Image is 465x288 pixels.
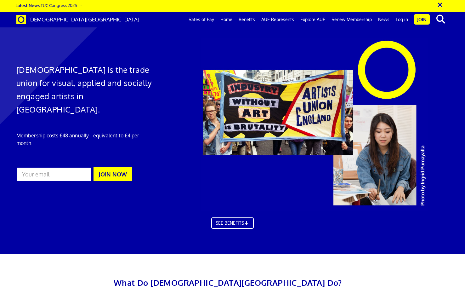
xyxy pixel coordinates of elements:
h1: [DEMOGRAPHIC_DATA] is the trade union for visual, applied and socially engaged artists in [GEOGRA... [16,63,154,116]
a: Renew Membership [328,12,375,27]
button: search [431,13,450,26]
a: Brand [DEMOGRAPHIC_DATA][GEOGRAPHIC_DATA] [12,12,144,27]
a: AUE Represents [258,12,297,27]
button: JOIN NOW [94,167,132,181]
a: Join [414,14,430,25]
a: Explore AUE [297,12,328,27]
input: Your email [16,167,92,181]
a: Latest News:TUC Congress 2025 → [15,3,82,8]
p: Membership costs £48 annually – equivalent to £4 per month. [16,132,154,147]
a: News [375,12,393,27]
a: Rates of Pay [185,12,217,27]
a: Log in [393,12,411,27]
a: Home [217,12,235,27]
span: [DEMOGRAPHIC_DATA][GEOGRAPHIC_DATA] [28,16,139,23]
a: Benefits [235,12,258,27]
strong: Latest News: [15,3,41,8]
a: SEE BENEFITS [211,217,254,229]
